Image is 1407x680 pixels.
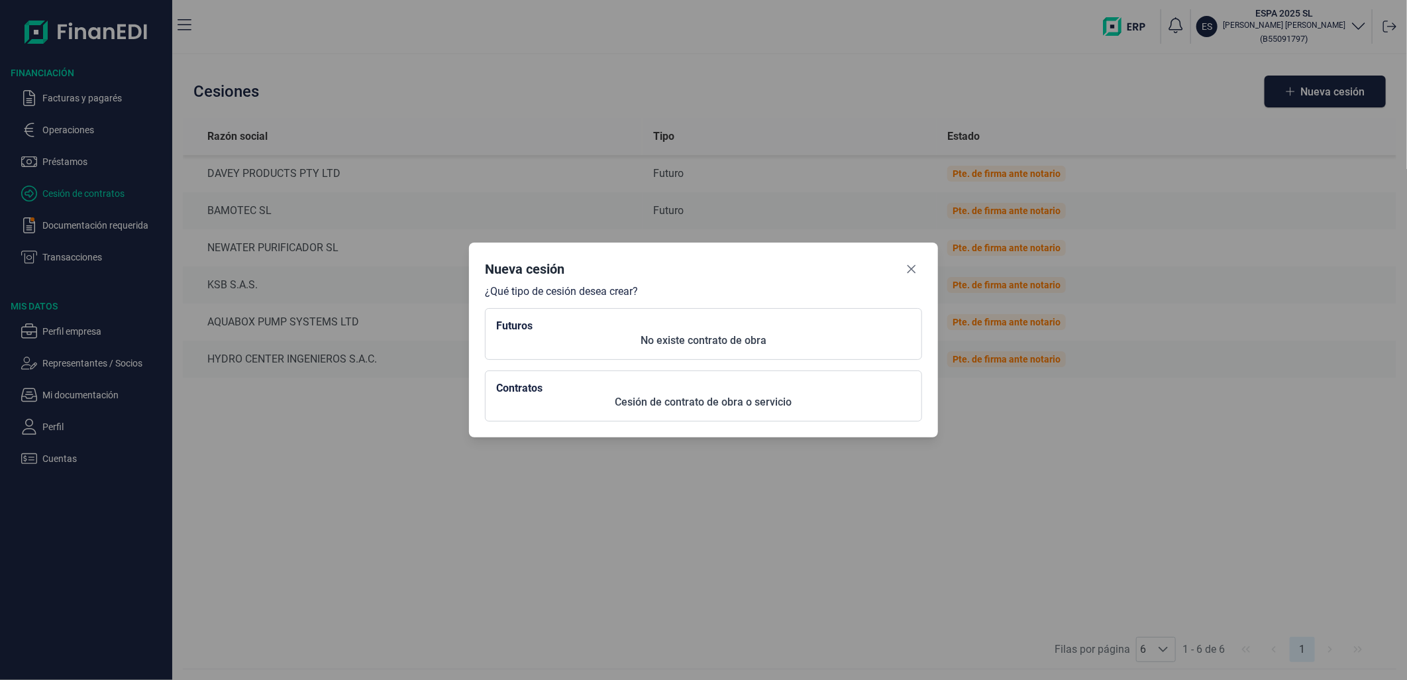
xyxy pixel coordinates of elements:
button: ContratosCesión de contrato de obra o servicio [485,370,922,422]
div: Nueva cesión [485,260,564,278]
h2: ¿Qué tipo de cesión desea crear? [485,285,922,298]
p: No existe contrato de obra [496,333,911,349]
button: FuturosNo existe contrato de obra [485,308,922,359]
button: Close [901,258,922,280]
p: Cesión de contrato de obra o servicio [496,394,911,410]
h2: Futuros [496,319,911,332]
h2: Contratos [496,382,911,394]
